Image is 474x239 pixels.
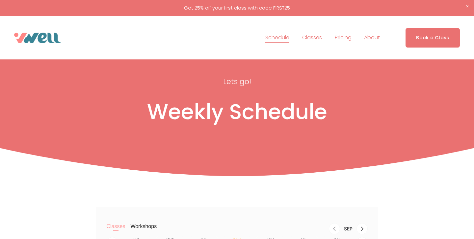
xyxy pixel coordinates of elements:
a: Book a Class [406,28,460,48]
div: Month Sep [340,226,356,231]
a: folder dropdown [302,33,322,43]
a: folder dropdown [364,33,380,43]
p: Lets go! [156,75,318,88]
span: About [364,33,380,43]
a: Schedule [265,33,289,43]
a: Pricing [335,33,352,43]
button: Workshops [130,223,157,236]
nav: Month switch [167,223,367,234]
button: Next month, Oct [356,223,368,234]
img: VWell [14,33,61,43]
button: Previous month, Aug [329,223,340,234]
h1: Weekly Schedule [39,99,434,125]
button: Classes [107,223,125,236]
span: Classes [302,33,322,43]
